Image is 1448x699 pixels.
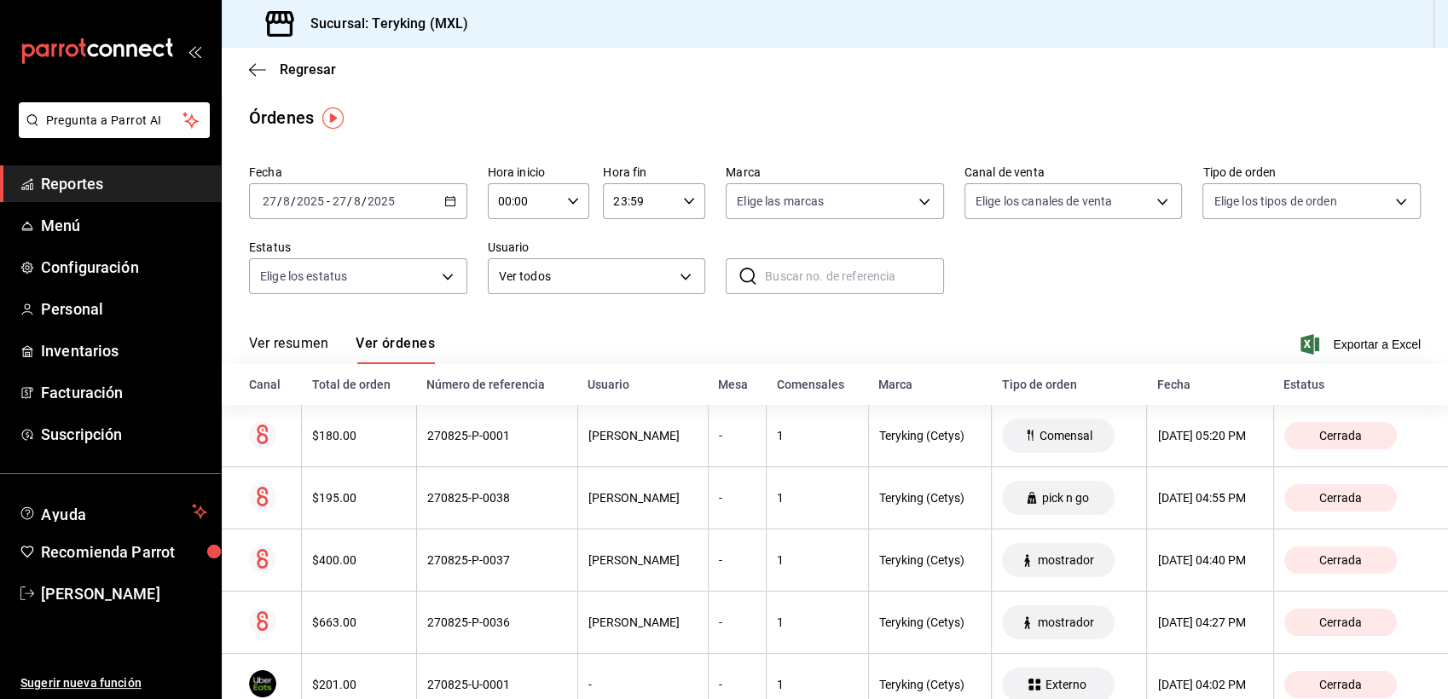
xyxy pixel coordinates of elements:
button: Regresar [249,61,336,78]
span: Reportes [41,172,207,195]
label: Marca [726,166,944,178]
span: Externo [1038,678,1092,691]
div: Marca [878,378,982,391]
span: Configuración [41,256,207,279]
button: Ver órdenes [356,335,435,364]
label: Usuario [488,241,706,253]
button: Ver resumen [249,335,328,364]
div: [DATE] 04:02 PM [1157,678,1262,691]
div: 270825-P-0037 [427,553,567,567]
div: 1 [777,615,857,629]
div: 1 [777,429,857,442]
a: Pregunta a Parrot AI [12,124,210,142]
div: Usuario [588,378,698,391]
span: Cerrada [1312,615,1369,629]
div: Número de referencia [426,378,567,391]
div: 270825-P-0001 [427,429,567,442]
div: 270825-P-0038 [427,491,567,505]
span: Inventarios [41,339,207,362]
div: 1 [777,678,857,691]
div: - [719,678,756,691]
div: navigation tabs [249,335,435,364]
input: ---- [367,194,396,208]
span: / [291,194,296,208]
div: Teryking (Cetys) [879,615,982,629]
div: - [719,429,756,442]
div: Mesa [718,378,756,391]
label: Tipo de orden [1202,166,1421,178]
span: [PERSON_NAME] [41,582,207,605]
span: / [277,194,282,208]
div: [PERSON_NAME] [588,553,698,567]
div: Teryking (Cetys) [879,429,982,442]
input: Buscar no. de referencia [765,259,944,293]
span: - [327,194,330,208]
label: Hora fin [603,166,705,178]
div: - [719,491,756,505]
span: Cerrada [1312,553,1369,567]
div: 1 [777,553,857,567]
span: / [347,194,352,208]
div: Estatus [1283,378,1421,391]
span: Elige las marcas [737,193,824,210]
span: Ver todos [499,268,675,286]
div: $180.00 [312,429,405,442]
button: Exportar a Excel [1304,334,1421,355]
input: -- [332,194,347,208]
input: -- [282,194,291,208]
div: $400.00 [312,553,405,567]
div: Teryking (Cetys) [879,491,982,505]
div: - [719,553,756,567]
div: Órdenes [249,105,314,130]
label: Hora inicio [488,166,590,178]
div: - [719,615,756,629]
div: Teryking (Cetys) [879,553,982,567]
div: 270825-U-0001 [427,678,567,691]
div: [DATE] 04:27 PM [1157,615,1262,629]
span: Pregunta a Parrot AI [46,112,183,130]
div: [PERSON_NAME] [588,429,698,442]
span: / [362,194,367,208]
span: Ayuda [41,501,185,522]
div: Total de orden [312,378,406,391]
div: Teryking (Cetys) [879,678,982,691]
span: Comensal [1032,429,1098,442]
div: Comensales [777,378,858,391]
span: mostrador [1030,615,1100,629]
span: mostrador [1030,553,1100,567]
div: [PERSON_NAME] [588,615,698,629]
label: Canal de venta [964,166,1183,178]
div: $201.00 [312,678,405,691]
input: ---- [296,194,325,208]
span: Elige los canales de venta [976,193,1112,210]
div: 270825-P-0036 [427,615,567,629]
label: Fecha [249,166,467,178]
span: Menú [41,214,207,237]
div: $663.00 [312,615,405,629]
div: [DATE] 04:55 PM [1157,491,1262,505]
div: 1 [777,491,857,505]
span: Cerrada [1312,491,1369,505]
button: open_drawer_menu [188,44,201,58]
h3: Sucursal: Teryking (MXL) [297,14,468,34]
span: Facturación [41,381,207,404]
span: Elige los estatus [260,268,347,285]
div: $195.00 [312,491,405,505]
div: [PERSON_NAME] [588,491,698,505]
span: Cerrada [1312,678,1369,691]
button: Pregunta a Parrot AI [19,102,210,138]
label: Estatus [249,241,467,253]
span: Recomienda Parrot [41,540,207,563]
div: [DATE] 04:40 PM [1157,553,1262,567]
span: Personal [41,298,207,321]
span: Cerrada [1312,429,1369,442]
input: -- [262,194,277,208]
span: Regresar [280,61,336,78]
div: Tipo de orden [1002,378,1137,391]
span: Suscripción [41,423,207,446]
input: -- [353,194,362,208]
img: Tooltip marker [322,107,344,129]
span: Elige los tipos de orden [1213,193,1336,210]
